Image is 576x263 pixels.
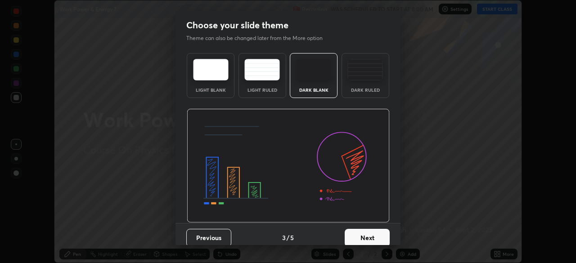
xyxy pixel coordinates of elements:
img: lightRuledTheme.5fabf969.svg [244,59,280,80]
h2: Choose your slide theme [186,19,288,31]
h4: 5 [290,233,294,242]
p: Theme can also be changed later from the More option [186,34,332,42]
div: Light Blank [193,88,229,92]
img: darkRuledTheme.de295e13.svg [347,59,383,80]
div: Dark Ruled [347,88,383,92]
img: darkThemeBanner.d06ce4a2.svg [187,109,390,223]
h4: 3 [282,233,286,242]
h4: / [287,233,289,242]
img: darkTheme.f0cc69e5.svg [296,59,332,80]
button: Next [345,229,390,247]
div: Dark Blank [296,88,332,92]
img: lightTheme.e5ed3b09.svg [193,59,229,80]
div: Light Ruled [244,88,280,92]
button: Previous [186,229,231,247]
